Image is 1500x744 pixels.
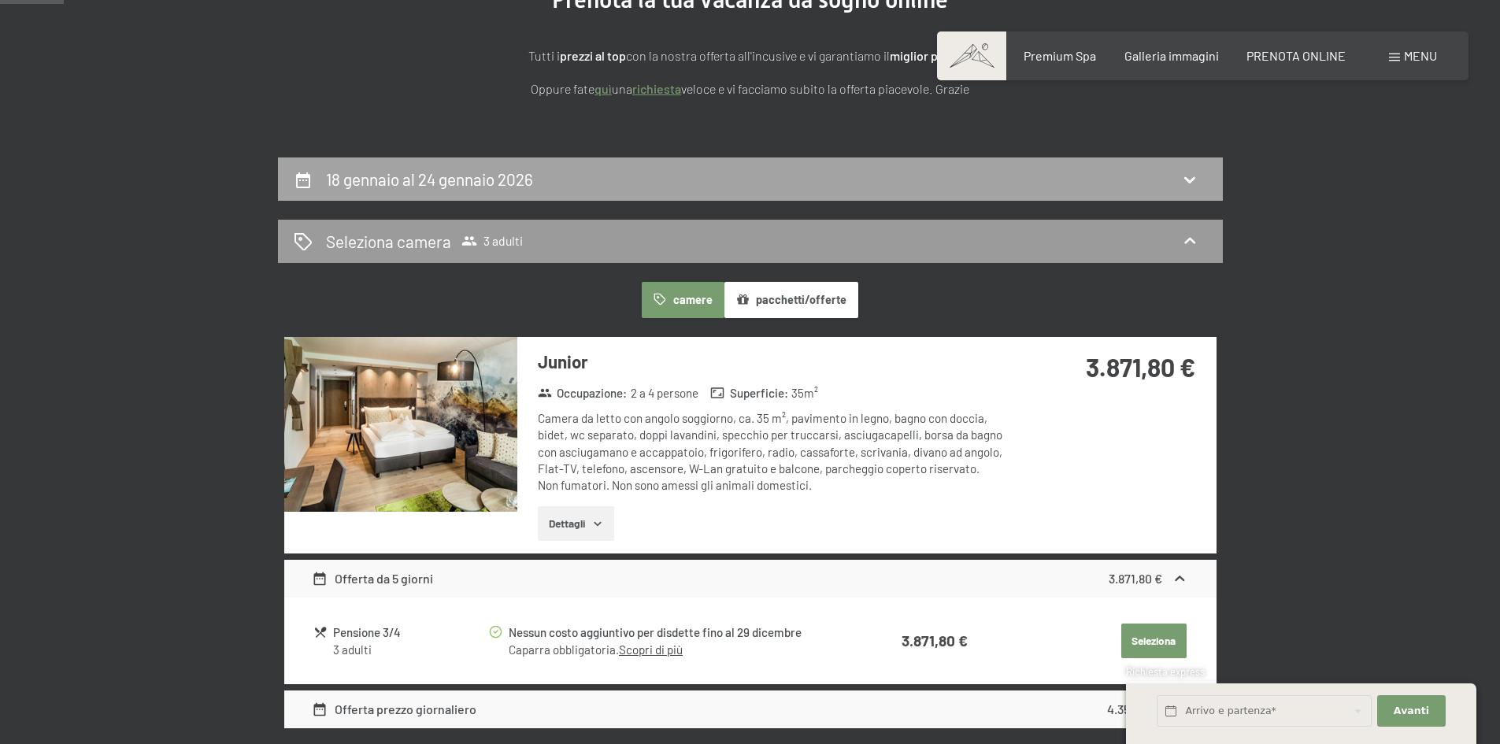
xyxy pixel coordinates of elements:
[710,385,788,402] strong: Superficie :
[1124,48,1219,63] a: Galleria immagini
[312,569,433,588] div: Offerta da 5 giorni
[357,79,1144,99] p: Oppure fate una veloce e vi facciamo subito la offerta piacevole. Grazie
[284,337,517,512] img: mss_renderimg.php
[791,385,818,402] span: 35 m²
[594,81,612,96] a: quì
[509,642,836,658] div: Caparra obbligatoria.
[1024,48,1096,63] a: Premium Spa
[538,410,1006,494] div: Camera da letto con angolo soggiorno, ca. 35 m², pavimento in legno, bagno con doccia, bidet, wc ...
[461,233,523,249] span: 3 adulti
[538,506,614,541] button: Dettagli
[284,690,1217,728] div: Offerta prezzo giornaliero4.357,80 €
[1377,695,1445,727] button: Avanti
[538,385,628,402] strong: Occupazione :
[902,631,968,650] strong: 3.871,80 €
[357,46,1144,66] p: Tutti i con la nostra offerta all'incusive e vi garantiamo il !
[724,282,858,318] button: pacchetti/offerte
[890,48,968,63] strong: miglior prezzo
[642,282,724,318] button: camere
[1086,352,1195,382] strong: 3.871,80 €
[1126,665,1205,678] span: Richiesta express
[326,230,451,253] h2: Seleziona camera
[509,624,836,642] div: Nessun costo aggiuntivo per disdette fino al 29 dicembre
[1109,571,1162,586] strong: 3.871,80 €
[1246,48,1346,63] a: PRENOTA ONLINE
[333,642,487,658] div: 3 adulti
[326,169,533,189] h2: 18 gennaio al 24 gennaio 2026
[333,624,487,642] div: Pensione 3/4
[1121,624,1187,658] button: Seleziona
[1404,48,1437,63] span: Menu
[1107,701,1162,716] strong: 4.357,80 €
[560,48,626,63] strong: prezzi al top
[284,560,1217,598] div: Offerta da 5 giorni3.871,80 €
[631,385,698,402] span: 2 a 4 persone
[619,642,683,657] a: Scopri di più
[538,350,1006,374] h3: Junior
[312,700,476,719] div: Offerta prezzo giornaliero
[632,81,681,96] a: richiesta
[1394,704,1429,718] span: Avanti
